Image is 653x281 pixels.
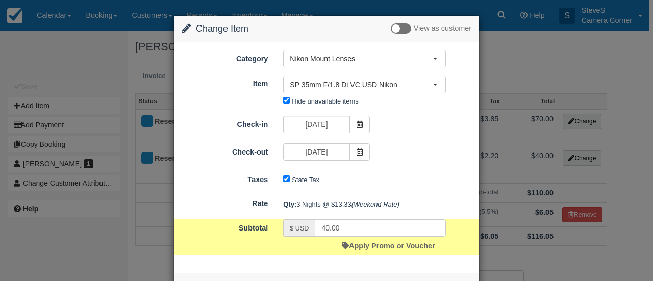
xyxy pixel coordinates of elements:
button: SP 35mm F/1.8 Di VC USD Nikon [283,76,446,93]
button: Nikon Mount Lenses [283,50,446,67]
label: Taxes [174,171,275,185]
label: Check-in [174,116,275,130]
div: 3 Nights @ $13.33 [275,196,479,213]
span: View as customer [414,24,471,33]
small: $ USD [290,225,309,232]
strong: Qty [283,200,296,208]
label: Rate [174,195,275,209]
label: Hide unavailable items [292,97,358,105]
a: Apply Promo or Voucher [342,242,435,250]
label: Subtotal [174,219,275,234]
span: Change Item [196,23,248,34]
label: State Tax [292,176,319,184]
label: Check-out [174,143,275,158]
span: SP 35mm F/1.8 Di VC USD Nikon [290,80,433,90]
em: (Weekend Rate) [351,200,399,208]
span: Nikon Mount Lenses [290,54,433,64]
label: Category [174,50,275,64]
label: Item [174,75,275,89]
